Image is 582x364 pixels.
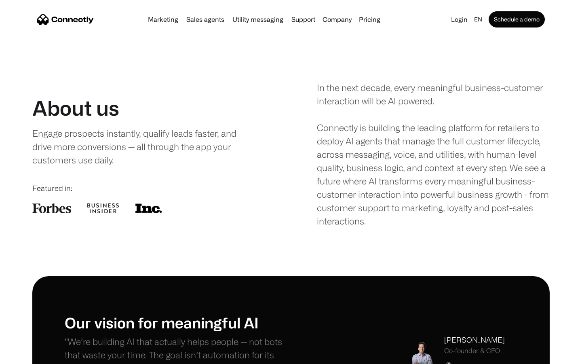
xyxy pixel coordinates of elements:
ul: Language list [16,350,48,361]
div: Co-founder & CEO [444,347,505,355]
h1: About us [32,96,119,120]
a: Schedule a demo [489,11,545,28]
div: en [474,14,482,25]
a: Login [448,14,471,25]
div: In the next decade, every meaningful business-customer interaction will be AI powered. Connectly ... [317,81,550,228]
div: Company [320,14,354,25]
a: Support [288,16,318,23]
a: Marketing [145,16,181,23]
div: Engage prospects instantly, qualify leads faster, and drive more conversions — all through the ap... [32,127,253,167]
div: [PERSON_NAME] [444,334,505,345]
a: Utility messaging [229,16,287,23]
h1: Our vision for meaningful AI [65,314,291,331]
div: Featured in: [32,183,265,194]
aside: Language selected: English [8,349,48,361]
a: Pricing [356,16,384,23]
div: Company [323,14,352,25]
a: home [37,13,94,25]
a: Sales agents [183,16,228,23]
div: en [471,14,487,25]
